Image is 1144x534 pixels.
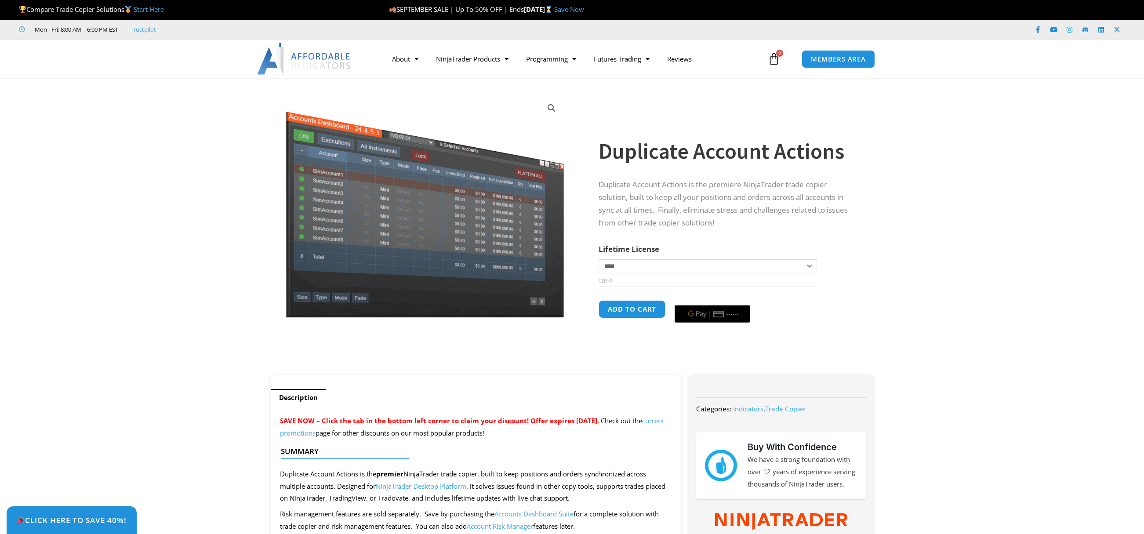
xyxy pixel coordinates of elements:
[281,447,665,456] h4: Summary
[696,404,731,413] span: Categories:
[19,6,26,13] img: 🏆
[280,416,599,425] span: SAVE NOW – Click the tab in the bottom left corner to claim your discount! Offer expires [DATE].
[673,299,752,300] iframe: Secure express checkout frame
[376,482,466,490] a: NinjaTrader Desktop Platform
[802,50,875,68] a: MEMBERS AREA
[755,46,793,72] a: 0
[524,5,554,14] strong: [DATE]
[125,6,131,13] img: 🥇
[776,50,783,57] span: 0
[33,24,118,35] span: Mon - Fri: 8:00 AM – 6:00 PM EST
[599,136,855,167] h1: Duplicate Account Actions
[383,49,766,69] nav: Menu
[257,43,352,75] img: LogoAI | Affordable Indicators – NinjaTrader
[17,516,127,524] span: Click Here to save 40%!
[131,24,156,35] a: Trustpilot
[376,469,403,478] strong: premier
[748,454,857,490] p: We have a strong foundation with over 12 years of experience serving thousands of NinjaTrader users.
[733,404,806,413] span: ,
[705,450,737,481] img: mark thumbs good 43913 | Affordable Indicators – NinjaTrader
[599,278,612,284] a: Clear options
[280,415,672,440] p: Check out the page for other discounts on our most popular products!
[765,404,806,413] a: Trade Copier
[554,5,584,14] a: Save Now
[599,300,665,318] button: Add to cart
[599,178,855,229] p: Duplicate Account Actions is the premiere NinjaTrader trade copier solution, built to keep all yo...
[727,311,740,317] text: ••••••
[585,49,658,69] a: Futures Trading
[599,244,659,254] label: Lifetime License
[283,94,566,318] img: Screenshot 2024-08-26 15414455555
[811,56,866,62] span: MEMBERS AREA
[733,404,763,413] a: Indicators
[748,440,857,454] h3: Buy With Confidence
[280,469,665,503] span: Duplicate Account Actions is the NinjaTrader trade copier, built to keep positions and orders syn...
[517,49,585,69] a: Programming
[19,5,164,14] span: Compare Trade Copier Solutions
[383,49,427,69] a: About
[675,305,750,323] button: Buy with GPay
[134,5,164,14] a: Start Here
[545,6,552,13] img: ⌛
[389,5,524,14] span: SEPTEMBER SALE | Up To 50% OFF | Ends
[271,389,326,406] a: Description
[658,49,701,69] a: Reviews
[17,516,25,524] img: 🎉
[7,506,137,534] a: 🎉Click Here to save 40%!
[427,49,517,69] a: NinjaTrader Products
[544,100,559,116] a: View full-screen image gallery
[389,6,396,13] img: 🍂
